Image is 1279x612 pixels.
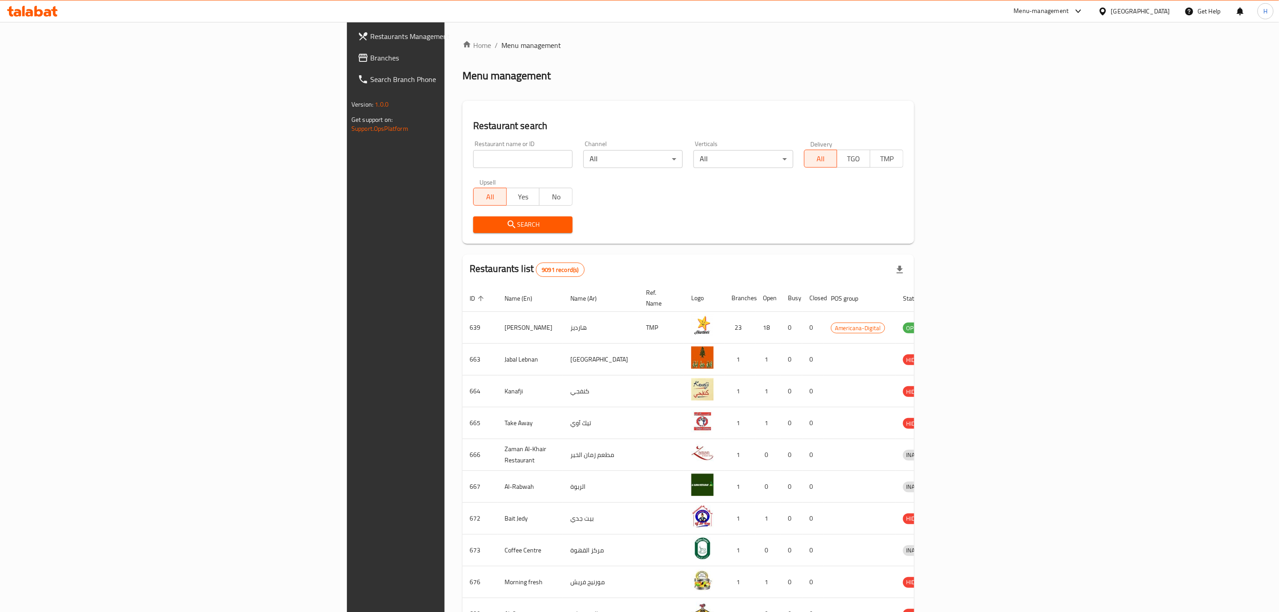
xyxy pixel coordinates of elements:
[903,323,925,333] div: OPEN
[903,355,930,365] span: HIDDEN
[781,344,802,375] td: 0
[563,566,639,598] td: مورنيج فريش
[693,150,793,168] div: All
[563,439,639,471] td: مطعم زمان الخير
[691,569,714,591] img: Morning fresh
[802,471,824,503] td: 0
[1263,6,1267,16] span: H
[889,259,911,280] div: Export file
[802,375,824,407] td: 0
[903,545,933,556] span: INACTIVE
[583,150,683,168] div: All
[563,471,639,503] td: الربوة
[903,450,933,460] span: INACTIVE
[462,40,914,51] nav: breadcrumb
[480,219,565,230] span: Search
[781,375,802,407] td: 0
[724,375,756,407] td: 1
[724,312,756,344] td: 23
[802,566,824,598] td: 0
[470,262,585,277] h2: Restaurants list
[781,312,802,344] td: 0
[724,439,756,471] td: 1
[473,119,903,133] h2: Restaurant search
[781,566,802,598] td: 0
[756,344,781,375] td: 1
[837,150,870,168] button: TGO
[810,141,833,147] label: Delivery
[351,47,560,69] a: Branches
[802,439,824,471] td: 0
[724,471,756,503] td: 1
[691,537,714,560] img: Coffee Centre
[691,346,714,369] img: Jabal Lebnan
[802,344,824,375] td: 0
[724,344,756,375] td: 1
[691,474,714,496] img: Al-Rabwah
[473,150,573,168] input: Search for restaurant name or ID..
[510,190,536,203] span: Yes
[351,123,408,134] a: Support.OpsPlatform
[903,293,932,304] span: Status
[351,69,560,90] a: Search Branch Phone
[903,418,930,429] span: HIDDEN
[477,190,503,203] span: All
[724,407,756,439] td: 1
[470,293,487,304] span: ID
[903,513,930,524] span: HIDDEN
[756,284,781,312] th: Open
[375,99,389,110] span: 1.0.0
[691,315,714,337] img: Hardee's
[684,284,724,312] th: Logo
[756,471,781,503] td: 0
[563,312,639,344] td: هارديز
[903,387,930,397] span: HIDDEN
[691,378,714,401] img: Kanafji
[756,534,781,566] td: 0
[351,26,560,47] a: Restaurants Management
[804,150,838,168] button: All
[1111,6,1170,16] div: [GEOGRAPHIC_DATA]
[870,150,903,168] button: TMP
[781,284,802,312] th: Busy
[781,439,802,471] td: 0
[802,407,824,439] td: 0
[351,99,373,110] span: Version:
[802,534,824,566] td: 0
[724,503,756,534] td: 1
[903,577,930,587] span: HIDDEN
[756,407,781,439] td: 1
[473,188,507,206] button: All
[351,114,393,125] span: Get support on:
[903,323,925,333] span: OPEN
[506,188,540,206] button: Yes
[646,287,673,309] span: Ref. Name
[370,52,553,63] span: Branches
[903,545,933,556] div: INACTIVE
[543,190,569,203] span: No
[781,503,802,534] td: 0
[781,534,802,566] td: 0
[903,577,930,588] div: HIDDEN
[563,344,639,375] td: [GEOGRAPHIC_DATA]
[563,407,639,439] td: تيك آوي
[691,505,714,528] img: Bait Jedy
[563,534,639,566] td: مركز القهوة
[473,216,573,233] button: Search
[539,188,573,206] button: No
[691,410,714,432] img: Take Away
[903,482,933,492] span: INACTIVE
[802,312,824,344] td: 0
[781,471,802,503] td: 0
[691,442,714,464] img: Zaman Al-Khair Restaurant
[802,284,824,312] th: Closed
[1014,6,1069,17] div: Menu-management
[874,152,900,165] span: TMP
[756,375,781,407] td: 1
[831,323,885,333] span: Americana-Digital
[536,263,584,277] div: Total records count
[724,284,756,312] th: Branches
